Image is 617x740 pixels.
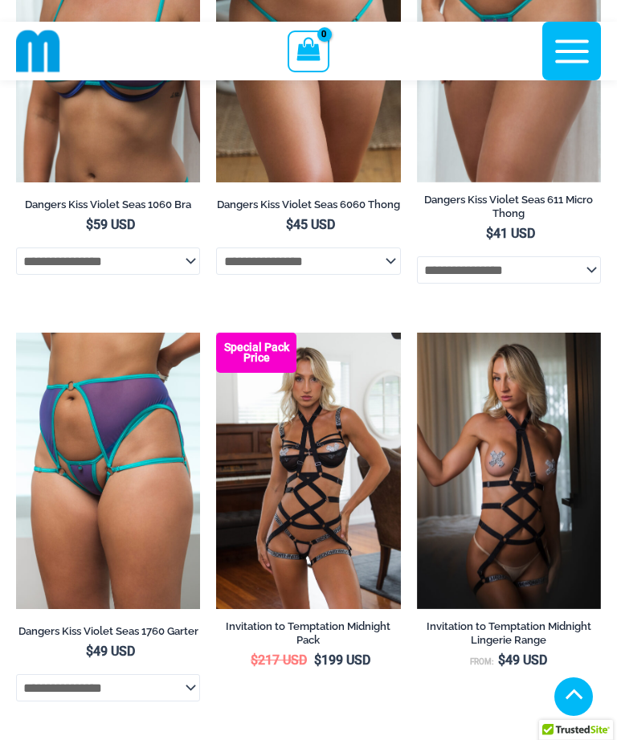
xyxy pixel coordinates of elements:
img: cropped mm emblem [16,29,60,73]
a: Dangers Kiss Violet Seas 1760 Garter [16,624,200,644]
h2: Invitation to Temptation Midnight Lingerie Range [417,619,601,647]
span: $ [86,644,93,659]
bdi: 49 USD [498,652,547,668]
bdi: 45 USD [286,217,335,232]
span: $ [251,652,258,668]
h2: Dangers Kiss Violet Seas 1760 Garter [16,624,200,638]
bdi: 199 USD [314,652,370,668]
span: $ [286,217,293,232]
a: View Shopping Cart, empty [288,31,329,72]
bdi: 41 USD [486,226,535,241]
b: Special Pack Price [216,342,296,363]
a: Dangers Kiss Violet Seas 1060 Bra 611 Micro 1760 Garter 04Dangers Kiss Violet Seas 1060 Bra 611 M... [16,333,200,609]
bdi: 49 USD [86,644,135,659]
a: Dangers Kiss Violet Seas 1060 Bra [16,198,200,217]
img: Invitation to Temptation Midnight 1954 Bodysuit 11 [417,333,601,609]
span: $ [314,652,321,668]
h2: Invitation to Temptation Midnight Pack [216,619,400,647]
span: $ [86,217,93,232]
h2: Dangers Kiss Violet Seas 6060 Thong [216,198,400,211]
a: Invitation to Temptation Midnight Pack [216,619,400,652]
a: Invitation to Temptation Midnight 1954 Bodysuit 11Invitation to Temptation Midnight 1954 Bodysuit... [417,333,601,609]
bdi: 59 USD [86,217,135,232]
span: From: [470,657,494,666]
a: Dangers Kiss Violet Seas 6060 Thong [216,198,400,217]
span: $ [486,226,493,241]
img: Dangers Kiss Violet Seas 1060 Bra 611 Micro 1760 Garter 04 [16,333,200,609]
h2: Dangers Kiss Violet Seas 1060 Bra [16,198,200,211]
a: Invitation to Temptation Midnight Lingerie Range [417,619,601,652]
img: Invitation to Temptation Midnight 1037 Bra 6037 Thong 1954 Bodysuit 02 [216,333,400,609]
a: Dangers Kiss Violet Seas 611 Micro Thong [417,193,601,226]
bdi: 217 USD [251,652,307,668]
a: Invitation to Temptation Midnight 1037 Bra 6037 Thong 1954 Bodysuit 02 Invitation to Temptation M... [216,333,400,609]
h2: Dangers Kiss Violet Seas 611 Micro Thong [417,193,601,220]
span: $ [498,652,505,668]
